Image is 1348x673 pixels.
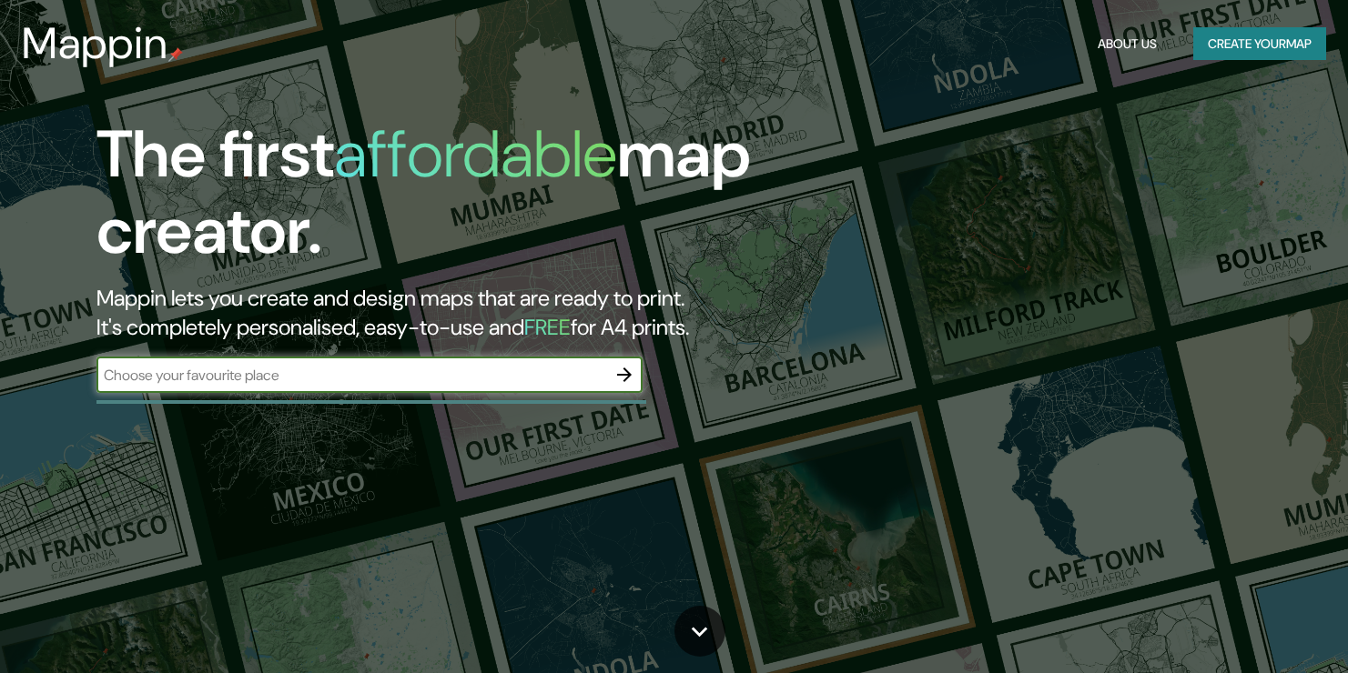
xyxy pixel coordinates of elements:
img: mappin-pin [168,47,183,62]
input: Choose your favourite place [96,365,606,386]
h1: The first map creator. [96,116,771,284]
button: About Us [1090,27,1164,61]
button: Create yourmap [1193,27,1326,61]
h2: Mappin lets you create and design maps that are ready to print. It's completely personalised, eas... [96,284,771,342]
h1: affordable [334,112,617,196]
h5: FREE [524,313,571,341]
h3: Mappin [22,18,168,69]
